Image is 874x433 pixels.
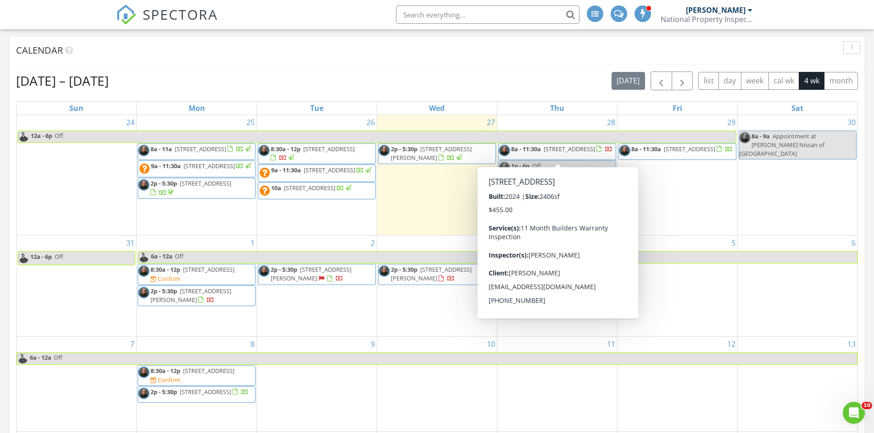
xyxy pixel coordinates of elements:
[737,336,857,431] td: Go to September 13, 2025
[138,264,256,285] a: 8:30a - 12p [STREET_ADDRESS] Confirm
[150,388,249,396] a: 2p - 5:30p [STREET_ADDRESS]
[686,5,746,15] div: [PERSON_NAME]
[391,145,472,162] span: [STREET_ADDRESS][PERSON_NAME]
[258,145,270,156] img: npi_headshot.jpg
[824,72,858,90] button: month
[664,145,715,153] span: [STREET_ADDRESS]
[725,115,737,130] a: Go to August 29, 2025
[150,179,231,196] a: 2p - 5:30p [STREET_ADDRESS]
[249,236,256,250] a: Go to September 1, 2025
[150,287,231,304] span: [STREET_ADDRESS][PERSON_NAME]
[143,5,218,24] span: SPECTORA
[631,145,733,153] a: 8a - 11:30a [STREET_ADDRESS]
[609,236,617,250] a: Go to September 4, 2025
[271,166,301,174] span: 9a - 11:30a
[18,252,29,264] img: subject.png
[617,336,737,431] td: Go to September 12, 2025
[271,184,353,192] a: 10a [STREET_ADDRESS]
[258,264,376,285] a: 2p - 5:30p [STREET_ADDRESS][PERSON_NAME]
[391,265,472,282] a: 2p - 5:30p [STREET_ADDRESS][PERSON_NAME]
[846,115,857,130] a: Go to August 30, 2025
[661,15,752,24] div: National Property Inspections/Lowcountry
[138,143,256,160] a: 8a - 11a [STREET_ADDRESS]
[138,285,256,306] a: 2p - 5:30p [STREET_ADDRESS][PERSON_NAME]
[511,265,541,274] span: 9a - 12:30p
[137,115,257,236] td: Go to August 25, 2025
[150,265,180,274] span: 8:30a - 12p
[498,281,616,301] a: 2p - 5:30p [STREET_ADDRESS][PERSON_NAME] Confirm
[150,179,177,187] span: 2p - 5:30p
[138,388,150,399] img: npi_headshot.jpg
[150,367,180,375] span: 8:30a - 12p
[799,72,824,90] button: 4 wk
[180,388,231,396] span: [STREET_ADDRESS]
[257,336,377,431] td: Go to September 9, 2025
[391,145,472,162] a: 2p - 5:30p [STREET_ADDRESS][PERSON_NAME]
[671,102,684,115] a: Friday
[150,367,234,375] a: 8:30a - 12p [STREET_ADDRESS]
[605,337,617,351] a: Go to September 11, 2025
[544,145,595,153] span: [STREET_ADDRESS]
[618,143,736,160] a: 8a - 11:30a [STREET_ADDRESS]
[427,102,446,115] a: Wednesday
[391,265,418,274] span: 2p - 5:30p
[651,71,672,90] button: Previous
[532,162,541,170] span: Off
[862,402,872,409] span: 10
[271,166,373,174] a: 9a - 11:30a [STREET_ADDRESS]
[55,252,63,261] span: Off
[183,367,234,375] span: [STREET_ADDRESS]
[304,166,355,174] span: [STREET_ADDRESS]
[737,115,857,236] td: Go to August 30, 2025
[258,143,376,164] a: 8:30a - 12p [STREET_ADDRESS]
[559,292,589,301] a: Confirm
[379,145,390,156] img: npi_headshot.jpg
[511,145,612,153] a: 8a - 11:30a [STREET_ADDRESS]
[303,145,355,153] span: [STREET_ADDRESS]
[499,265,510,277] img: npi_headshot.jpg
[511,162,529,170] span: 1p - 6p
[391,145,418,153] span: 2p - 5:30p
[485,115,497,130] a: Go to August 27, 2025
[741,72,769,90] button: week
[158,376,180,384] div: Confirm
[150,252,173,263] span: 6a - 12a
[369,236,377,250] a: Go to September 2, 2025
[175,252,184,260] span: Off
[138,367,150,378] img: npi_headshot.jpg
[605,115,617,130] a: Go to August 28, 2025
[271,145,355,162] a: 8:30a - 12p [STREET_ADDRESS]
[369,337,377,351] a: Go to September 9, 2025
[511,282,592,299] span: [STREET_ADDRESS][PERSON_NAME]
[184,162,235,170] span: [STREET_ADDRESS]
[258,182,376,200] a: 10a [STREET_ADDRESS]
[116,12,218,32] a: SPECTORA
[752,132,770,140] span: 8a - 9a
[30,252,52,261] span: 12a - 6p
[138,365,256,386] a: 8:30a - 12p [STREET_ADDRESS] Confirm
[271,265,351,282] a: 2p - 5:30p [STREET_ADDRESS][PERSON_NAME]
[566,292,589,300] div: Confirm
[698,72,719,90] button: list
[150,145,252,153] a: 8a - 11a [STREET_ADDRESS]
[67,102,85,115] a: Sunday
[245,115,256,130] a: Go to August 25, 2025
[138,145,150,156] img: npi_headshot.jpg
[378,264,496,285] a: 2p - 5:30p [STREET_ADDRESS][PERSON_NAME]
[725,337,737,351] a: Go to September 12, 2025
[548,102,566,115] a: Thursday
[498,264,616,280] a: 9a - 12:30p [STREET_ADDRESS]
[617,115,737,236] td: Go to August 29, 2025
[497,336,617,431] td: Go to September 11, 2025
[739,132,751,143] img: npi_headshot.jpg
[55,132,63,140] span: Off
[544,265,595,274] span: [STREET_ADDRESS]
[124,115,136,130] a: Go to August 24, 2025
[729,236,737,250] a: Go to September 5, 2025
[29,353,52,364] span: 6a - 12a
[258,164,376,182] a: 9a - 11:30a [STREET_ADDRESS]
[850,236,857,250] a: Go to September 6, 2025
[138,386,256,403] a: 2p - 5:30p [STREET_ADDRESS]
[180,179,231,187] span: [STREET_ADDRESS]
[17,336,137,431] td: Go to September 7, 2025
